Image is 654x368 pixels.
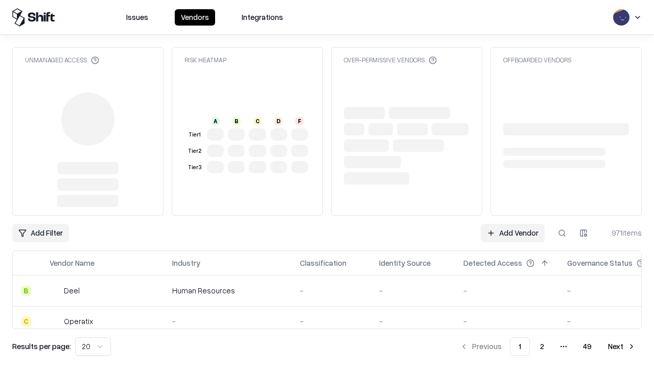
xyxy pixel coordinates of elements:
div: C [21,316,31,327]
button: Issues [120,9,154,26]
div: Detected Access [463,258,522,268]
div: C [253,117,262,125]
button: 1 [510,337,530,356]
div: Over-Permissive Vendors [344,56,437,64]
div: B [232,117,241,125]
div: Risk Heatmap [184,56,226,64]
div: - [379,285,447,296]
div: Industry [172,258,200,268]
img: Operatix [50,316,60,327]
div: 971 items [601,227,642,238]
div: Deel [64,285,80,296]
div: D [274,117,283,125]
div: Operatix [64,316,93,327]
div: - [172,316,284,327]
a: Add Vendor [481,224,545,242]
div: Governance Status [567,258,633,268]
div: Classification [300,258,346,268]
div: - [300,316,363,327]
div: F [295,117,303,125]
button: 49 [575,337,600,356]
div: Vendor Name [50,258,95,268]
div: - [300,285,363,296]
button: Next [602,337,642,356]
div: - [463,316,551,327]
button: Integrations [236,9,289,26]
div: Tier 2 [186,147,203,155]
div: Tier 3 [186,163,203,172]
div: - [463,285,551,296]
div: A [212,117,220,125]
button: Add Filter [12,224,69,242]
div: Tier 1 [186,130,203,139]
div: Offboarded Vendors [503,56,571,64]
p: Results per page: [12,341,71,352]
button: Vendors [175,9,215,26]
div: Unmanaged Access [25,56,99,64]
button: 2 [532,337,552,356]
div: - [379,316,447,327]
div: B [21,286,31,296]
nav: pagination [454,337,642,356]
div: Human Resources [172,285,284,296]
img: Deel [50,286,60,296]
div: Identity Source [379,258,431,268]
